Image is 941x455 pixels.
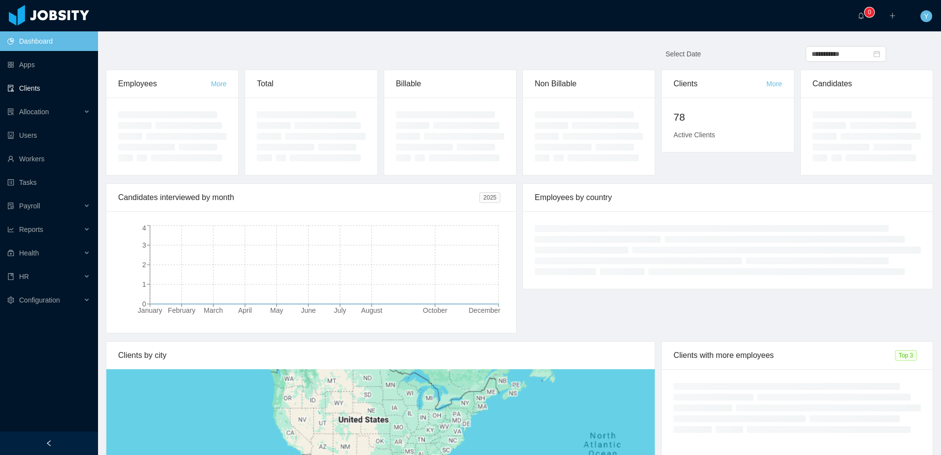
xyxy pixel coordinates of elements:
[7,149,90,169] a: icon: userWorkers
[19,249,39,257] span: Health
[118,184,479,211] div: Candidates interviewed by month
[813,70,921,98] div: Candidates
[168,306,196,314] tspan: February
[142,224,146,232] tspan: 4
[767,80,782,88] a: More
[118,70,211,98] div: Employees
[7,273,14,280] i: icon: book
[19,296,60,304] span: Configuration
[7,250,14,256] i: icon: medicine-box
[535,70,643,98] div: Non Billable
[270,306,283,314] tspan: May
[7,297,14,303] i: icon: setting
[396,70,504,98] div: Billable
[469,306,500,314] tspan: December
[895,350,917,361] span: Top 3
[7,173,90,192] a: icon: profileTasks
[142,261,146,269] tspan: 2
[118,342,643,369] div: Clients by city
[7,126,90,145] a: icon: robotUsers
[7,108,14,115] i: icon: solution
[334,306,346,314] tspan: July
[19,108,49,116] span: Allocation
[666,50,701,58] span: Select Date
[204,306,223,314] tspan: March
[673,70,766,98] div: Clients
[138,306,162,314] tspan: January
[142,280,146,288] tspan: 1
[873,51,880,57] i: icon: calendar
[257,70,365,98] div: Total
[423,306,447,314] tspan: October
[211,80,226,88] a: More
[238,306,252,314] tspan: April
[7,31,90,51] a: icon: pie-chartDashboard
[858,12,865,19] i: icon: bell
[7,55,90,75] a: icon: appstoreApps
[889,12,896,19] i: icon: plus
[535,184,921,211] div: Employees by country
[924,10,928,22] span: Y
[19,226,43,233] span: Reports
[7,202,14,209] i: icon: file-protect
[142,300,146,308] tspan: 0
[361,306,383,314] tspan: August
[673,131,715,139] span: Active Clients
[142,241,146,249] tspan: 3
[673,342,894,369] div: Clients with more employees
[301,306,316,314] tspan: June
[7,78,90,98] a: icon: auditClients
[479,192,500,203] span: 2025
[7,226,14,233] i: icon: line-chart
[865,7,874,17] sup: 0
[673,109,782,125] h2: 78
[19,202,40,210] span: Payroll
[19,273,29,280] span: HR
